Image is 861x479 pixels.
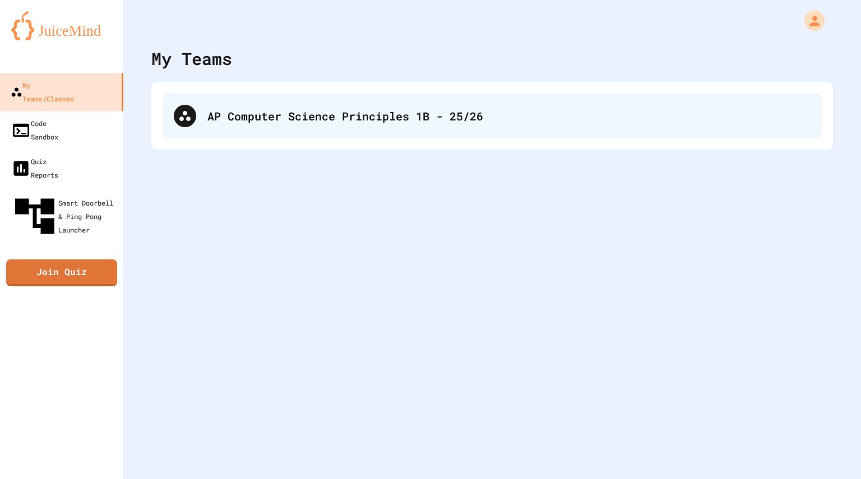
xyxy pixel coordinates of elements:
div: My Teams/Classes [11,78,74,106]
div: Smart Doorbell & Ping Pong Launcher [11,193,119,240]
a: Join Quiz [6,259,117,286]
div: Quiz Reports [11,155,58,182]
div: My Teams [151,46,232,71]
div: AP Computer Science Principles 1B - 25/26 [207,108,811,124]
img: logo-orange.svg [11,11,112,40]
div: My Account [793,8,827,34]
div: AP Computer Science Principles 1B - 25/26 [163,94,822,138]
div: Code Sandbox [11,117,58,143]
